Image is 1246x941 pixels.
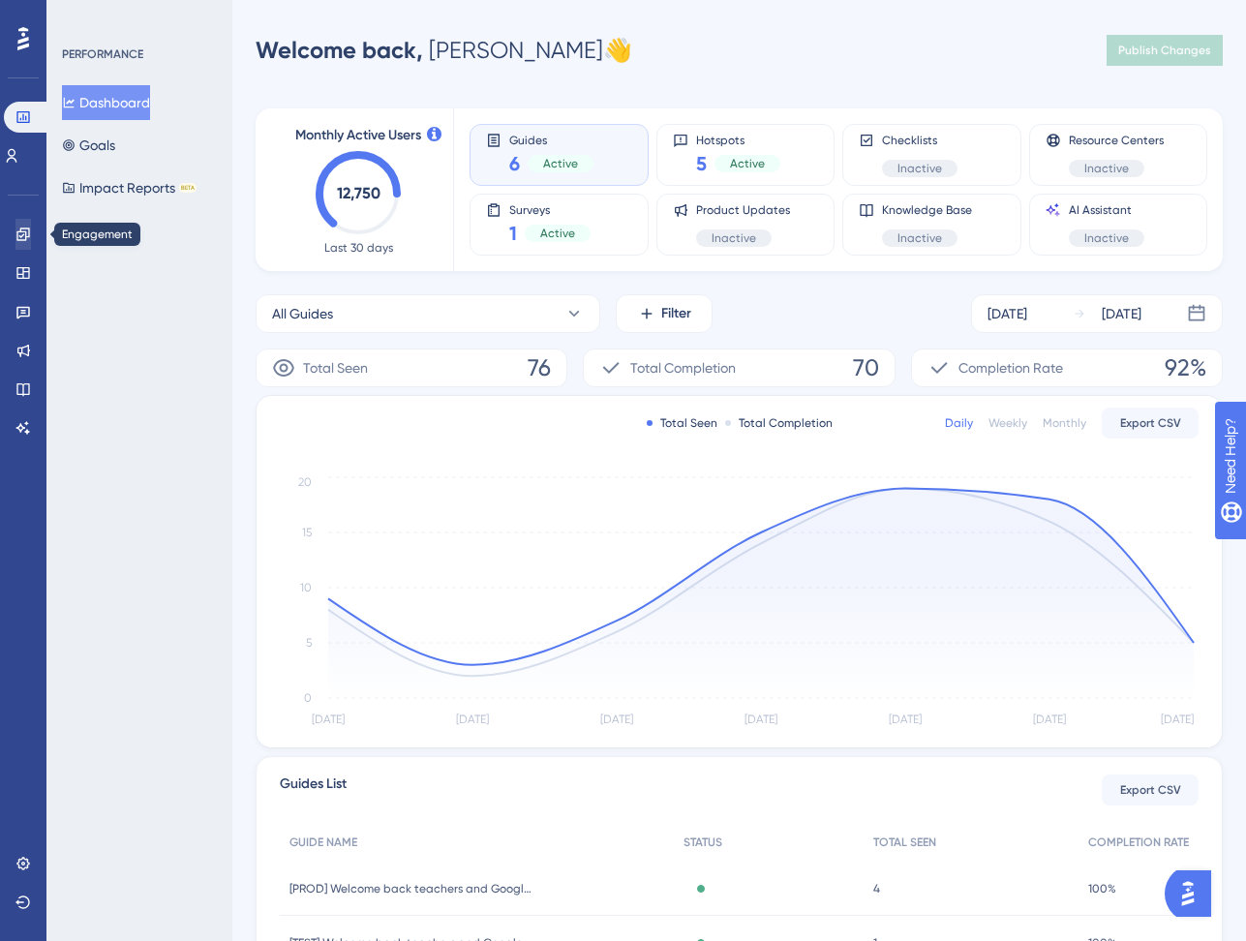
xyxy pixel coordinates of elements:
[1069,133,1164,148] span: Resource Centers
[696,150,707,177] span: 5
[897,161,942,176] span: Inactive
[456,713,489,726] tspan: [DATE]
[600,713,633,726] tspan: [DATE]
[958,356,1063,379] span: Completion Rate
[1102,774,1199,805] button: Export CSV
[337,184,380,202] text: 12,750
[272,302,333,325] span: All Guides
[62,128,115,163] button: Goals
[616,294,713,333] button: Filter
[280,773,347,807] span: Guides List
[509,202,591,216] span: Surveys
[298,475,312,489] tspan: 20
[1161,713,1194,726] tspan: [DATE]
[46,5,121,28] span: Need Help?
[1120,782,1181,798] span: Export CSV
[62,85,150,120] button: Dashboard
[712,230,756,246] span: Inactive
[889,713,922,726] tspan: [DATE]
[853,352,879,383] span: 70
[540,226,575,241] span: Active
[1084,161,1129,176] span: Inactive
[509,133,593,146] span: Guides
[289,835,357,850] span: GUIDE NAME
[730,156,765,171] span: Active
[745,713,777,726] tspan: [DATE]
[256,294,600,333] button: All Guides
[304,691,312,705] tspan: 0
[62,170,197,205] button: Impact ReportsBETA
[543,156,578,171] span: Active
[303,356,368,379] span: Total Seen
[873,881,880,896] span: 4
[1043,415,1086,431] div: Monthly
[696,133,780,146] span: Hotspots
[873,835,936,850] span: TOTAL SEEN
[509,150,520,177] span: 6
[1088,835,1189,850] span: COMPLETION RATE
[988,415,1027,431] div: Weekly
[302,526,312,539] tspan: 15
[1165,865,1223,923] iframe: UserGuiding AI Assistant Launcher
[897,230,942,246] span: Inactive
[630,356,736,379] span: Total Completion
[300,581,312,594] tspan: 10
[1102,408,1199,439] button: Export CSV
[882,133,957,148] span: Checklists
[1069,202,1144,218] span: AI Assistant
[1165,352,1206,383] span: 92%
[1084,230,1129,246] span: Inactive
[696,202,790,218] span: Product Updates
[1033,713,1066,726] tspan: [DATE]
[62,46,143,62] div: PERFORMANCE
[945,415,973,431] div: Daily
[509,220,517,247] span: 1
[1088,881,1116,896] span: 100%
[324,240,393,256] span: Last 30 days
[306,636,312,650] tspan: 5
[661,302,691,325] span: Filter
[988,302,1027,325] div: [DATE]
[725,415,833,431] div: Total Completion
[1102,302,1141,325] div: [DATE]
[1107,35,1223,66] button: Publish Changes
[256,36,423,64] span: Welcome back,
[312,713,345,726] tspan: [DATE]
[1120,415,1181,431] span: Export CSV
[528,352,551,383] span: 76
[1118,43,1211,58] span: Publish Changes
[647,415,717,431] div: Total Seen
[289,881,532,896] span: [PROD] Welcome back teachers and Google Classroom
[684,835,722,850] span: STATUS
[295,124,421,147] span: Monthly Active Users
[179,183,197,193] div: BETA
[882,202,972,218] span: Knowledge Base
[256,35,632,66] div: [PERSON_NAME] 👋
